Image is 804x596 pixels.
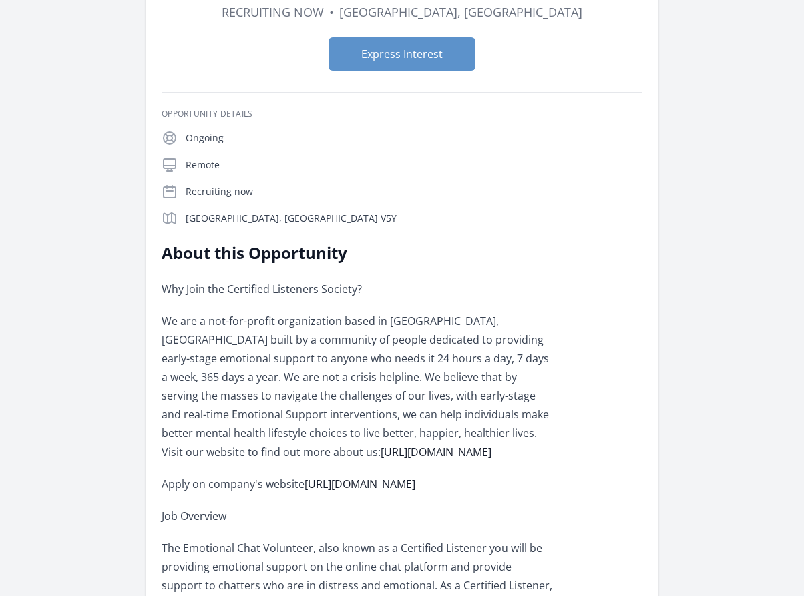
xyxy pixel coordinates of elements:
[305,477,415,491] a: [URL][DOMAIN_NAME]
[186,158,642,172] p: Remote
[186,131,642,145] p: Ongoing
[162,312,552,461] p: We are a not-for-profit organization based in [GEOGRAPHIC_DATA], [GEOGRAPHIC_DATA] built by a com...
[186,212,642,225] p: [GEOGRAPHIC_DATA], [GEOGRAPHIC_DATA] V5Y
[162,475,552,493] p: Apply on company's website
[329,3,334,21] div: •
[339,3,582,21] dd: [GEOGRAPHIC_DATA], [GEOGRAPHIC_DATA]
[162,109,642,119] h3: Opportunity Details
[329,37,475,71] button: Express Interest
[186,185,642,198] p: Recruiting now
[222,3,324,21] dd: Recruiting now
[162,242,552,264] h2: About this Opportunity
[381,444,491,459] a: [URL][DOMAIN_NAME]
[162,280,552,298] p: Why Join the Certified Listeners Society?
[162,507,552,525] p: Job Overview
